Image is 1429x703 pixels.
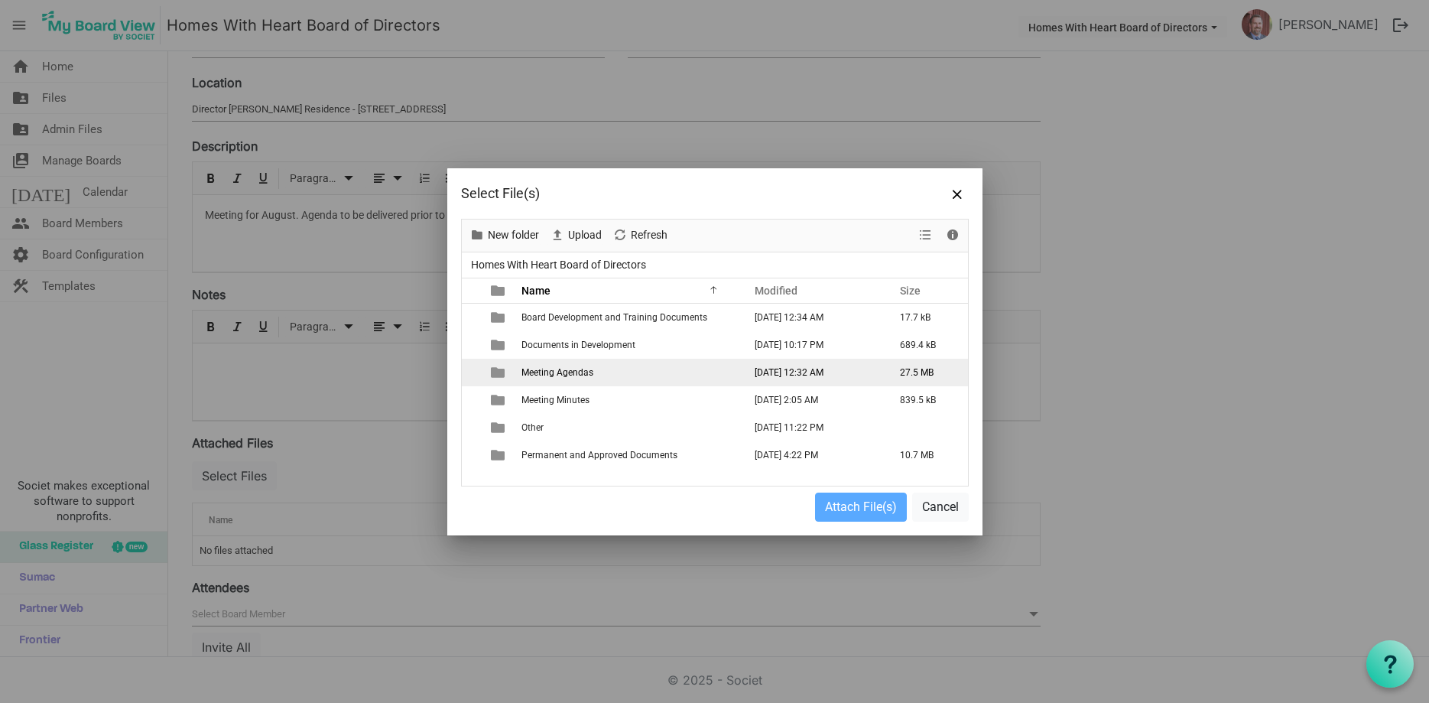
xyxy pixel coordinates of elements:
[517,331,739,359] td: Documents in Development is template cell column header Name
[517,441,739,469] td: Permanent and Approved Documents is template cell column header Name
[462,414,482,441] td: checkbox
[884,386,968,414] td: 839.5 kB is template cell column header Size
[942,226,963,245] button: Details
[462,441,482,469] td: checkbox
[521,312,707,323] span: Board Development and Training Documents
[486,226,541,245] span: New folder
[916,226,934,245] button: View dropdownbutton
[462,331,482,359] td: checkbox
[739,386,884,414] td: July 08, 2025 2:05 AM column header Modified
[521,395,589,405] span: Meeting Minutes
[482,304,517,331] td: is template cell column header type
[517,359,739,386] td: Meeting Agendas is template cell column header Name
[521,340,635,350] span: Documents in Development
[629,226,669,245] span: Refresh
[607,220,673,252] div: Refresh
[482,441,517,469] td: is template cell column header type
[461,182,867,205] div: Select File(s)
[946,182,969,205] button: Close
[547,226,604,245] button: Upload
[482,414,517,441] td: is template cell column header type
[462,386,482,414] td: checkbox
[482,359,517,386] td: is template cell column header type
[884,304,968,331] td: 17.7 kB is template cell column header Size
[521,367,593,378] span: Meeting Agendas
[884,359,968,386] td: 27.5 MB is template cell column header Size
[739,359,884,386] td: August 18, 2025 12:32 AM column header Modified
[914,220,940,252] div: View
[464,220,544,252] div: New folder
[815,493,907,522] button: Attach File(s)
[940,220,966,252] div: Details
[462,304,482,331] td: checkbox
[912,493,969,522] button: Cancel
[521,422,544,433] span: Other
[739,304,884,331] td: March 12, 2025 12:34 AM column header Modified
[544,220,607,252] div: Upload
[739,414,884,441] td: January 20, 2025 11:22 PM column header Modified
[517,386,739,414] td: Meeting Minutes is template cell column header Name
[884,441,968,469] td: 10.7 MB is template cell column header Size
[900,285,921,297] span: Size
[482,331,517,359] td: is template cell column header type
[521,285,550,297] span: Name
[739,331,884,359] td: July 03, 2025 10:17 PM column header Modified
[468,255,649,275] span: Homes With Heart Board of Directors
[567,226,603,245] span: Upload
[755,285,797,297] span: Modified
[609,226,670,245] button: Refresh
[466,226,541,245] button: New folder
[517,304,739,331] td: Board Development and Training Documents is template cell column header Name
[482,386,517,414] td: is template cell column header type
[462,359,482,386] td: checkbox
[884,331,968,359] td: 689.4 kB is template cell column header Size
[884,414,968,441] td: is template cell column header Size
[739,441,884,469] td: July 26, 2025 4:22 PM column header Modified
[521,450,677,461] span: Permanent and Approved Documents
[517,414,739,441] td: Other is template cell column header Name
